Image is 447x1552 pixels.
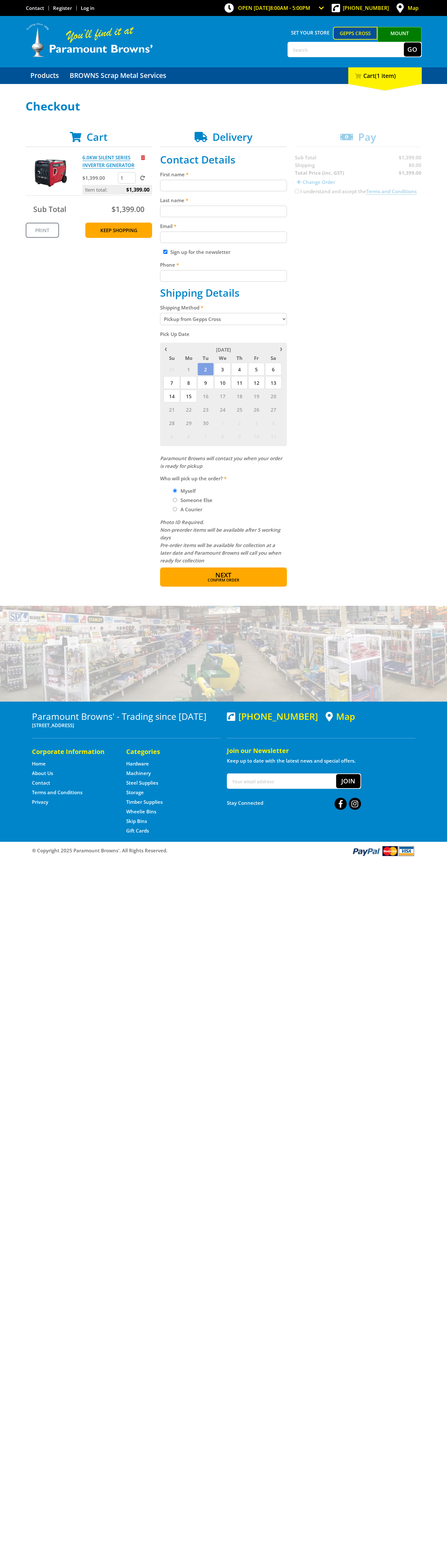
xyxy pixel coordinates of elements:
[126,780,158,786] a: Go to the Steel Supplies page
[26,22,153,58] img: Paramount Browns'
[112,204,144,214] span: $1,399.00
[231,376,248,389] span: 11
[160,222,287,230] label: Email
[160,154,287,166] h2: Contact Details
[375,72,396,80] span: (1 item)
[265,430,281,443] span: 11
[181,376,197,389] span: 8
[164,390,180,402] span: 14
[160,519,281,564] em: Photo ID Required. Non-preorder items will be available after 5 working days Pre-order items will...
[87,130,108,144] span: Cart
[82,185,152,194] p: Item total:
[212,130,252,144] span: Delivery
[326,711,355,722] a: View a map of Gepps Cross location
[160,287,287,299] h2: Shipping Details
[248,403,265,416] span: 26
[214,363,231,376] span: 3
[231,416,248,429] span: 2
[248,363,265,376] span: 5
[32,747,113,756] h5: Corporate Information
[174,578,273,582] span: Confirm order
[181,403,197,416] span: 22
[32,780,50,786] a: Go to the Contact page
[160,330,287,338] label: Pick Up Date
[214,430,231,443] span: 8
[214,416,231,429] span: 1
[160,475,287,482] label: Who will pick up the order?
[227,795,361,810] div: Stay Connected
[126,818,147,825] a: Go to the Skip Bins page
[178,485,198,496] label: Myself
[197,363,214,376] span: 2
[160,171,287,178] label: First name
[32,760,46,767] a: Go to the Home page
[288,42,404,57] input: Search
[265,416,281,429] span: 4
[265,403,281,416] span: 27
[265,390,281,402] span: 20
[214,354,231,362] span: We
[197,354,214,362] span: Tu
[26,845,422,857] div: ® Copyright 2025 Paramount Browns'. All Rights Reserved.
[288,27,333,38] span: Set your store
[181,390,197,402] span: 15
[126,789,144,796] a: Go to the Storage page
[265,363,281,376] span: 6
[26,5,44,11] a: Go to the Contact page
[216,346,231,353] span: [DATE]
[336,774,360,788] button: Join
[164,430,180,443] span: 5
[178,504,204,515] label: A Courier
[333,27,377,40] a: Gepps Cross
[197,416,214,429] span: 30
[26,100,422,113] h1: Checkout
[231,363,248,376] span: 4
[231,403,248,416] span: 25
[126,760,149,767] a: Go to the Hardware page
[181,354,197,362] span: Mo
[164,403,180,416] span: 21
[270,4,310,11] span: 8:00am - 5:00pm
[404,42,421,57] button: Go
[231,354,248,362] span: Th
[197,390,214,402] span: 16
[348,67,422,84] div: Cart
[32,711,220,721] h3: Paramount Browns' - Trading since [DATE]
[164,363,180,376] span: 31
[160,180,287,191] input: Please enter your first name.
[181,363,197,376] span: 1
[227,711,318,721] div: [PHONE_NUMBER]
[231,390,248,402] span: 18
[160,206,287,217] input: Please enter your last name.
[164,354,180,362] span: Su
[26,223,59,238] a: Print
[265,376,281,389] span: 13
[248,430,265,443] span: 10
[160,232,287,243] input: Please enter your email address.
[231,430,248,443] span: 9
[81,5,95,11] a: Log in
[197,430,214,443] span: 7
[227,757,415,765] p: Keep up to date with the latest news and special offers.
[126,827,149,834] a: Go to the Gift Cards page
[126,770,151,777] a: Go to the Machinery page
[33,204,66,214] span: Sub Total
[32,799,48,805] a: Go to the Privacy page
[53,5,72,11] a: Go to the registration page
[32,721,220,729] p: [STREET_ADDRESS]
[160,261,287,269] label: Phone
[32,789,82,796] a: Go to the Terms and Conditions page
[164,376,180,389] span: 7
[65,67,171,84] a: Go to the BROWNS Scrap Metal Services page
[160,270,287,282] input: Please enter your telephone number.
[170,249,230,255] label: Sign up for the newsletter
[215,571,231,579] span: Next
[160,304,287,311] label: Shipping Method
[85,223,152,238] a: Keep Shopping
[248,390,265,402] span: 19
[32,770,53,777] a: Go to the About Us page
[164,416,180,429] span: 28
[181,430,197,443] span: 6
[238,4,310,11] span: OPEN [DATE]
[214,403,231,416] span: 24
